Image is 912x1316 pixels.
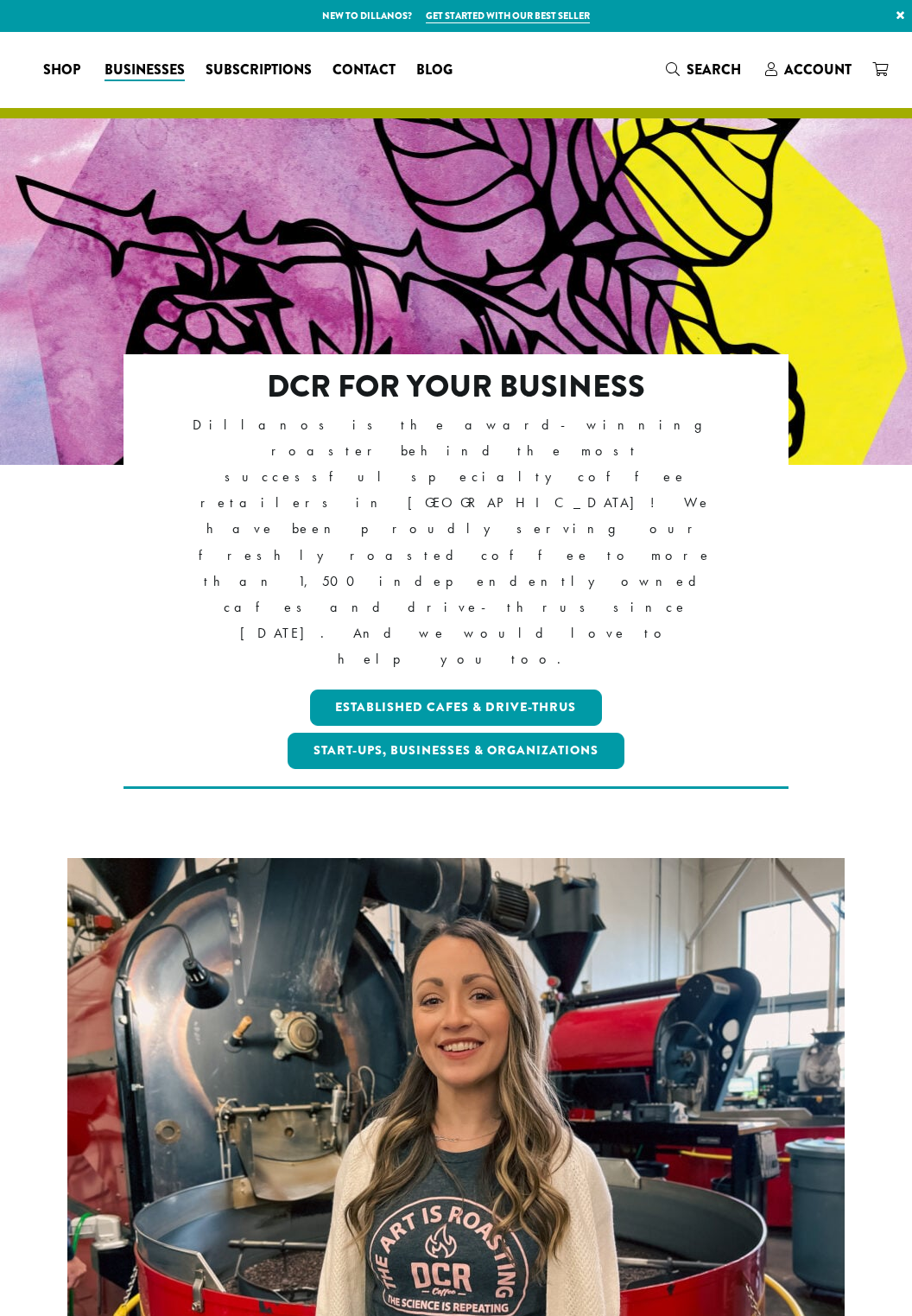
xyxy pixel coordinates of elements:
span: Search [687,60,741,79]
a: Established Cafes & Drive-Thrus [310,690,603,726]
h2: DCR FOR YOUR BUSINESS [191,368,722,405]
a: Shop [33,56,94,84]
span: Account [784,60,852,79]
span: Businesses [104,60,185,81]
a: Get started with our best seller [426,9,590,23]
span: Subscriptions [206,60,312,81]
span: Shop [43,60,80,81]
span: Blog [416,60,453,81]
p: Dillanos is the award-winning roaster behind the most successful specialty coffee retailers in [G... [191,412,722,672]
a: Search [655,55,755,84]
a: Start-ups, Businesses & Organizations [288,733,624,769]
span: Contact [332,60,396,81]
